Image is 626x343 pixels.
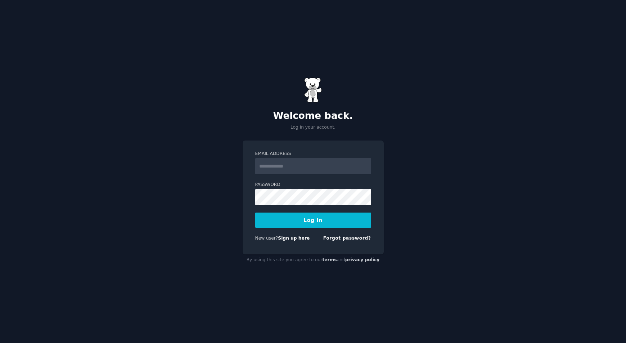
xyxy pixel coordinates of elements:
a: privacy policy [345,257,380,262]
span: New user? [255,236,278,241]
a: Sign up here [278,236,310,241]
p: Log in your account. [243,124,384,131]
img: Gummy Bear [304,77,322,103]
a: terms [322,257,337,262]
a: Forgot password? [323,236,371,241]
div: By using this site you agree to our and [243,254,384,266]
button: Log In [255,213,371,228]
label: Password [255,182,371,188]
h2: Welcome back. [243,110,384,122]
label: Email Address [255,151,371,157]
